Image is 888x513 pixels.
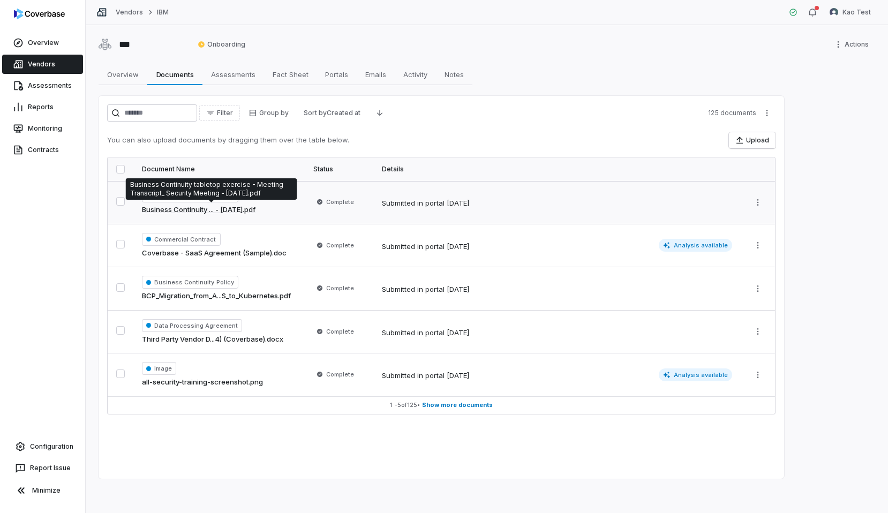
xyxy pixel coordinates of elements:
div: Document Name [142,165,296,173]
div: Status [313,165,365,173]
span: Notes [440,67,468,81]
a: Monitoring [2,119,83,138]
span: Activity [399,67,432,81]
button: More actions [749,237,766,253]
span: Complete [326,198,354,206]
div: [DATE] [447,198,469,209]
button: More actions [749,194,766,210]
div: Submitted in portal [382,371,469,381]
div: Submitted in portal [382,198,469,209]
svg: Descending [375,109,384,117]
a: Vendors [2,55,83,74]
span: Image [142,362,176,375]
button: Filter [199,105,240,121]
div: Details [382,165,732,173]
a: Business Continuity ... - [DATE].pdf [142,205,255,215]
button: Kao Test avatarKao Test [823,4,877,20]
span: Show more documents [422,401,493,409]
div: Submitted in portal [382,328,469,338]
span: Emails [361,67,390,81]
p: You can also upload documents by dragging them over the table below. [107,135,349,146]
span: Overview [103,67,143,81]
button: Descending [369,105,390,121]
div: [DATE] [447,284,469,295]
button: 1 -5of125• Show more documents [108,397,775,414]
div: Submitted in portal [382,284,469,295]
span: 125 documents [708,109,756,117]
span: Analysis available [659,368,733,381]
span: Portals [321,67,352,81]
button: More actions [749,281,766,297]
a: IBM [157,8,169,17]
button: Sort byCreated at [297,105,367,121]
span: Complete [326,241,354,250]
span: Filter [217,109,233,117]
a: Reports [2,97,83,117]
span: Business Continuity Policy [142,276,238,289]
span: Analysis available [659,239,733,252]
span: Assessments [207,67,260,81]
span: Fact Sheet [268,67,313,81]
div: [DATE] [447,328,469,338]
a: Configuration [4,437,81,456]
span: Commercial Contract [142,233,221,246]
div: [DATE] [447,371,469,381]
button: More actions [749,367,766,383]
a: Overview [2,33,83,52]
span: Onboarding [198,40,245,49]
button: More actions [758,105,776,121]
div: [DATE] [447,242,469,252]
button: More actions [749,323,766,340]
a: BCP_Migration_from_A...S_to_Kubernetes.pdf [142,291,291,301]
span: Complete [326,370,354,379]
button: Report Issue [4,458,81,478]
span: Documents [152,67,198,81]
a: Coverbase - SaaS Agreement (Sample).doc [142,248,287,259]
button: Minimize [4,480,81,501]
span: Complete [326,327,354,336]
div: Submitted in portal [382,242,469,252]
img: Kao Test avatar [830,8,838,17]
button: More actions [831,36,875,52]
a: Vendors [116,8,143,17]
img: logo-D7KZi-bG.svg [14,9,65,19]
a: Contracts [2,140,83,160]
span: Complete [326,284,354,292]
span: Data Processing Agreement [142,319,242,332]
button: Upload [729,132,776,148]
a: Assessments [2,76,83,95]
p: Business Continuity tabletop exercise - Meeting Transcript_ Security Meeting - [DATE].pdf [130,180,293,198]
span: Kao Test [842,8,871,17]
button: Group by [242,105,295,121]
a: Third Party Vendor D...4) (Coverbase).docx [142,334,283,345]
a: all-security-training-screenshot.png [142,377,263,388]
